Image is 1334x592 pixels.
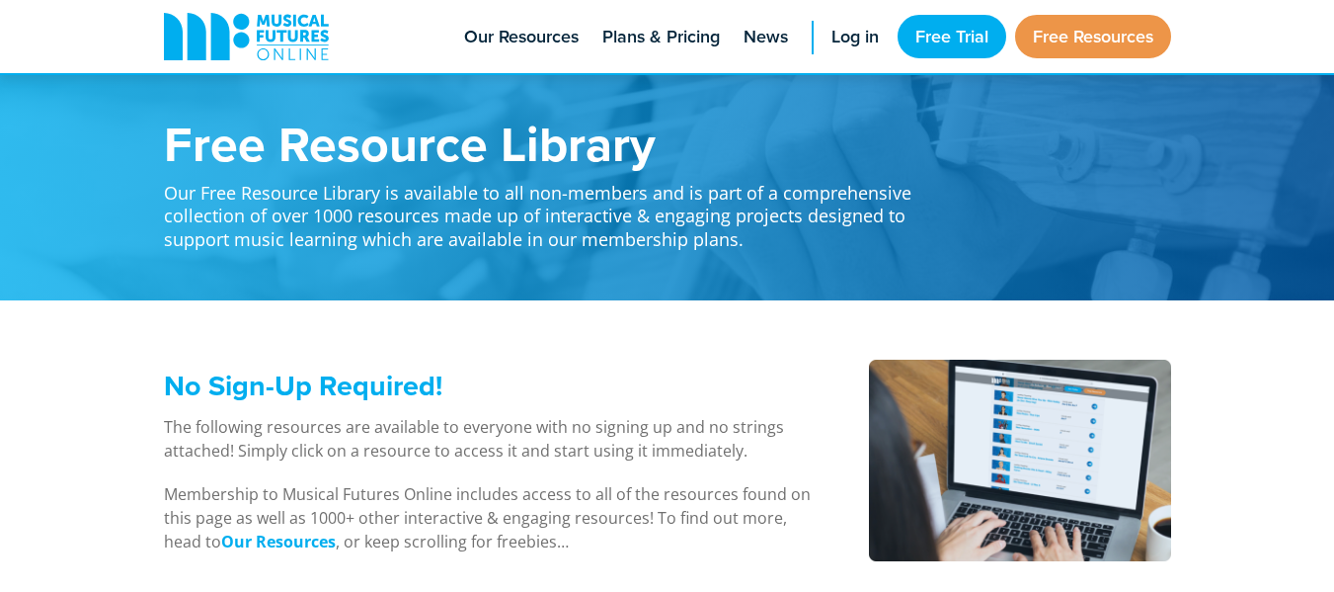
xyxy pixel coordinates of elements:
a: Free Resources [1015,15,1171,58]
span: Log in [831,24,879,50]
span: Our Resources [464,24,579,50]
p: Our Free Resource Library is available to all non-members and is part of a comprehensive collecti... [164,168,934,251]
strong: Our Resources [221,531,336,552]
span: No Sign-Up Required! [164,365,442,406]
span: News [744,24,788,50]
a: Our Resources [221,531,336,553]
p: Membership to Musical Futures Online includes access to all of the resources found on this page a... [164,482,819,553]
a: Free Trial [898,15,1006,58]
span: Plans & Pricing [602,24,720,50]
h1: Free Resource Library [164,119,934,168]
p: The following resources are available to everyone with no signing up and no strings attached! Sim... [164,415,819,463]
